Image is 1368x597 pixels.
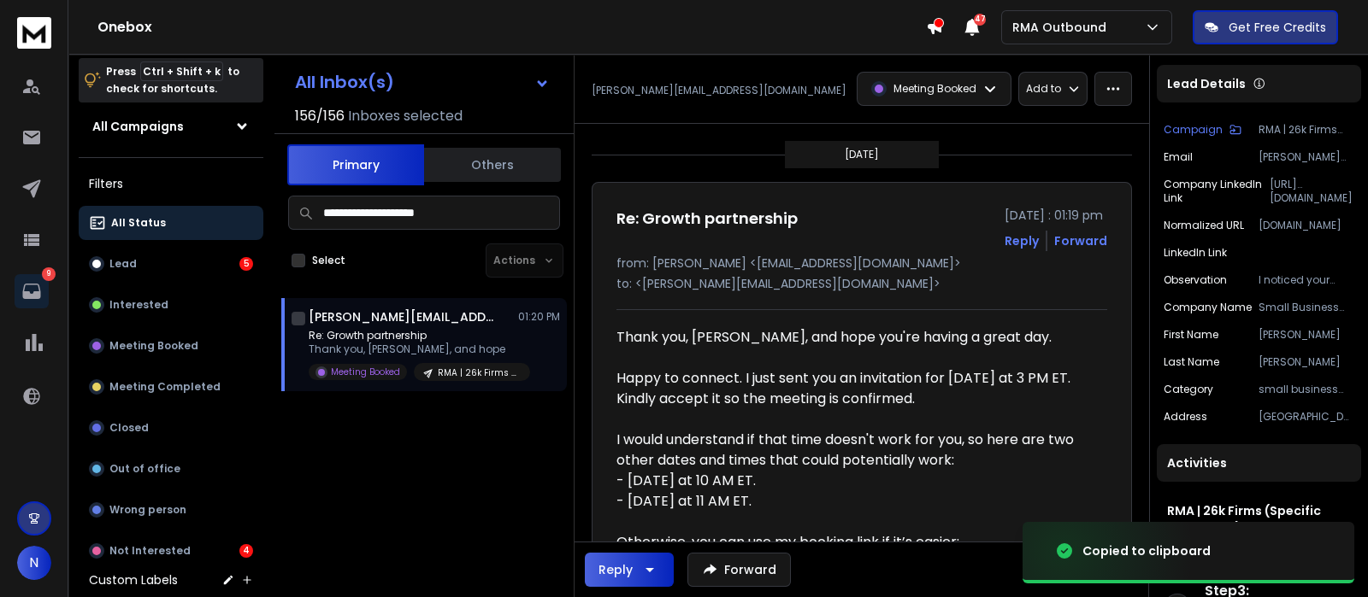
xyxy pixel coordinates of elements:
[239,257,253,271] div: 5
[331,366,400,378] p: Meeting Booked
[312,254,345,267] label: Select
[616,207,798,231] h1: Re: Growth partnership
[616,327,1094,553] div: Thank you, [PERSON_NAME], and hope you're having a great day. Happy to connect. I just sent you a...
[239,544,253,558] div: 4
[1164,178,1270,205] p: Company LinkedIn Link
[109,421,149,435] p: Closed
[1270,178,1354,205] p: [URL][DOMAIN_NAME]
[1193,10,1338,44] button: Get Free Credits
[616,275,1107,292] p: to: <[PERSON_NAME][EMAIL_ADDRESS][DOMAIN_NAME]>
[1259,219,1354,232] p: [DOMAIN_NAME]
[1164,150,1193,164] p: Email
[281,65,563,99] button: All Inbox(s)
[42,267,56,281] p: 9
[97,17,926,38] h1: Onebox
[1167,502,1351,536] h1: RMA | 26k Firms (Specific Owner Info)
[1164,273,1227,287] p: observation
[1164,123,1223,137] p: Campaign
[309,329,514,342] p: Re: Growth partnership
[1164,383,1213,396] p: category
[109,380,221,394] p: Meeting Completed
[109,462,180,476] p: Out of office
[17,17,51,49] img: logo
[89,571,178,588] h3: Custom Labels
[1054,232,1107,249] div: Forward
[1157,444,1361,482] div: Activities
[287,144,424,185] button: Primary
[518,310,560,324] p: 01:20 PM
[92,118,184,135] h1: All Campaigns
[140,61,223,81] span: Ctrl + Shift + k
[1259,150,1354,164] p: [PERSON_NAME][EMAIL_ADDRESS][DOMAIN_NAME]
[974,14,986,26] span: 47
[1259,301,1354,314] p: Small Business Mentor
[348,106,463,126] h3: Inboxes selected
[79,534,263,568] button: Not Interested4
[1164,246,1227,260] p: LinkedIn Link
[15,274,49,308] a: 9
[592,84,846,97] p: [PERSON_NAME][EMAIL_ADDRESS][DOMAIN_NAME]
[79,288,263,322] button: Interested
[424,146,561,184] button: Others
[598,561,633,578] div: Reply
[1259,123,1354,137] p: RMA | 26k Firms (Specific Owner Info)
[79,172,263,196] h3: Filters
[79,247,263,281] button: Lead5
[1164,328,1218,342] p: First Name
[1259,410,1354,424] p: [GEOGRAPHIC_DATA], [GEOGRAPHIC_DATA]
[1026,82,1061,96] p: Add to
[111,216,166,230] p: All Status
[1229,19,1326,36] p: Get Free Credits
[17,546,51,580] button: N
[79,370,263,404] button: Meeting Completed
[79,411,263,445] button: Closed
[1005,207,1107,224] p: [DATE] : 01:19 pm
[109,544,191,558] p: Not Interested
[79,452,263,486] button: Out of office
[438,366,520,379] p: RMA | 26k Firms (Specific Owner Info)
[309,342,514,356] p: Thank you, [PERSON_NAME], and hope
[309,308,497,325] h1: [PERSON_NAME][EMAIL_ADDRESS][DOMAIN_NAME]
[1259,355,1354,369] p: [PERSON_NAME]
[1164,219,1244,232] p: Normalized URL
[295,73,394,91] h1: All Inbox(s)
[585,553,674,587] button: Reply
[109,257,137,271] p: Lead
[1005,232,1039,249] button: Reply
[1164,301,1252,314] p: Company Name
[1012,19,1113,36] p: RMA Outbound
[79,493,263,527] button: Wrong person
[79,329,263,363] button: Meeting Booked
[687,553,791,587] button: Forward
[79,109,263,143] button: All Campaigns
[109,339,198,353] p: Meeting Booked
[1167,75,1246,92] p: Lead Details
[109,503,186,517] p: Wrong person
[1082,542,1211,559] div: Copied to clipboard
[79,206,263,240] button: All Status
[616,255,1107,272] p: from: [PERSON_NAME] <[EMAIL_ADDRESS][DOMAIN_NAME]>
[106,63,239,97] p: Press to check for shortcuts.
[1164,123,1241,137] button: Campaign
[295,106,345,126] span: 156 / 156
[1259,273,1354,287] p: I noticed your passion for helping entrepreneurs grow their ideas into businesses shows a strong ...
[1164,410,1207,424] p: Address
[1259,328,1354,342] p: [PERSON_NAME]
[1259,383,1354,396] p: small business mentoring companies
[109,298,168,312] p: Interested
[845,148,879,161] p: [DATE]
[1164,355,1219,369] p: Last Name
[893,82,976,96] p: Meeting Booked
